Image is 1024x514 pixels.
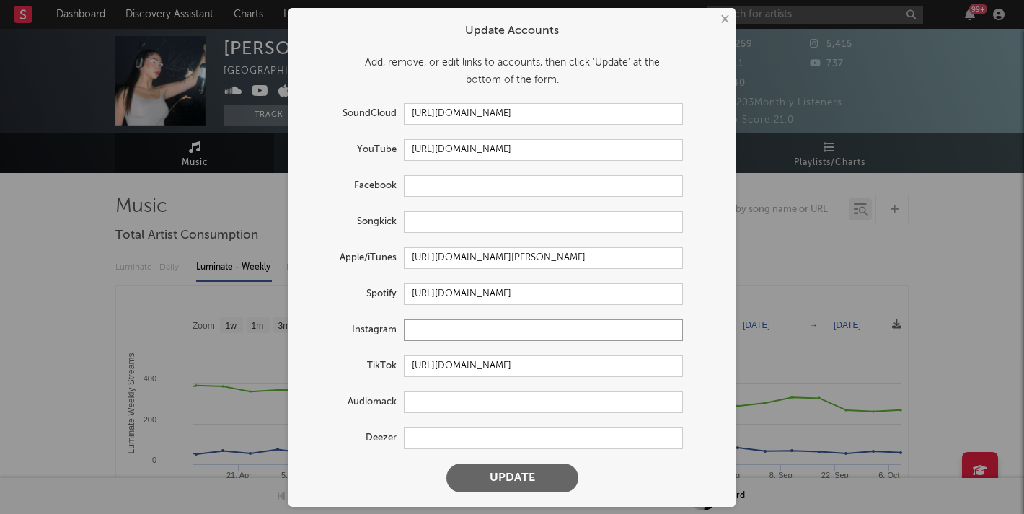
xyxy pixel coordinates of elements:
[303,54,721,89] div: Add, remove, or edit links to accounts, then click 'Update' at the bottom of the form.
[303,141,404,159] label: YouTube
[303,177,404,195] label: Facebook
[303,322,404,339] label: Instagram
[303,249,404,267] label: Apple/iTunes
[303,213,404,231] label: Songkick
[303,358,404,375] label: TikTok
[716,12,732,27] button: ×
[303,285,404,303] label: Spotify
[303,22,721,40] div: Update Accounts
[303,430,404,447] label: Deezer
[303,394,404,411] label: Audiomack
[303,105,404,123] label: SoundCloud
[446,464,578,492] button: Update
